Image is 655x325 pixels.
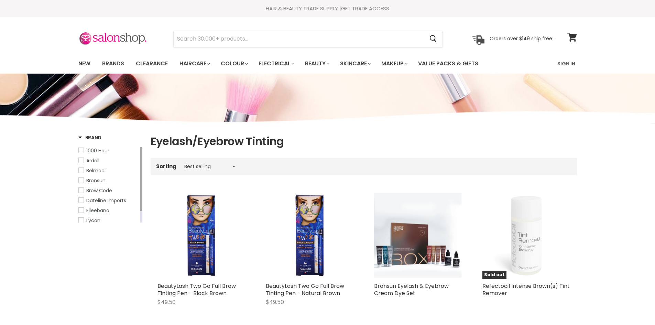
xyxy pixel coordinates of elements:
a: Ardell [78,157,139,164]
a: Makeup [376,56,412,71]
a: Refectocil Intense Brown(s) Tint Remover [482,282,570,297]
a: Value Packs & Gifts [413,56,483,71]
span: 1000 Hour [86,147,109,154]
input: Search [174,31,424,47]
a: BeautyLash Two Go Full Brow Tinting Pen - Natural Brown [266,282,344,297]
nav: Main [70,54,586,74]
span: Bronsun [86,177,106,184]
span: $49.50 [266,298,284,306]
a: BeautyLash Two Go Full Brow Tinting Pen - Natural Brown [266,191,353,279]
span: $49.50 [157,298,176,306]
a: BeautyLash Two Go Full Brow Tinting Pen - Black Brown [157,282,236,297]
a: Brands [97,56,129,71]
a: Bronsun [78,177,139,184]
span: Ardell [86,157,99,164]
a: New [73,56,96,71]
a: Belmacil [78,167,139,174]
a: Haircare [174,56,214,71]
a: Dateline Imports [78,197,139,204]
a: Elleebana [78,207,139,214]
span: Lycon [86,217,100,224]
span: Elleebana [86,207,109,214]
button: Search [424,31,443,47]
h3: Brand [78,134,102,141]
a: Brow Code [78,187,139,194]
span: Dateline Imports [86,197,126,204]
h1: Eyelash/Eyebrow Tinting [151,134,577,149]
a: Lycon [78,217,139,224]
label: Sorting [156,163,176,169]
div: HAIR & BEAUTY TRADE SUPPLY | [70,5,586,12]
img: Refectocil Intense Brown(s) Tint Remover [482,191,570,279]
a: Bronsun Eyelash & Eyebrow Cream Dye Set [374,282,449,297]
a: Sign In [553,56,579,71]
form: Product [173,31,443,47]
ul: Main menu [73,54,518,74]
a: Beauty [300,56,334,71]
a: Bronsun Eyelash & Eyebrow Cream Dye Set [374,191,462,279]
a: Skincare [335,56,375,71]
a: 1000 Hour [78,147,139,154]
span: Belmacil [86,167,107,174]
a: Refectocil Intense Brown(s) Tint RemoverSold out [482,191,570,279]
p: Orders over $149 ship free! [490,35,554,42]
span: Brow Code [86,187,112,194]
a: GET TRADE ACCESS [341,5,389,12]
img: BeautyLash Two Go Full Brow Tinting Pen - Black Brown [157,191,245,279]
a: Colour [216,56,252,71]
a: Electrical [253,56,298,71]
span: Sold out [482,271,506,279]
a: Clearance [131,56,173,71]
